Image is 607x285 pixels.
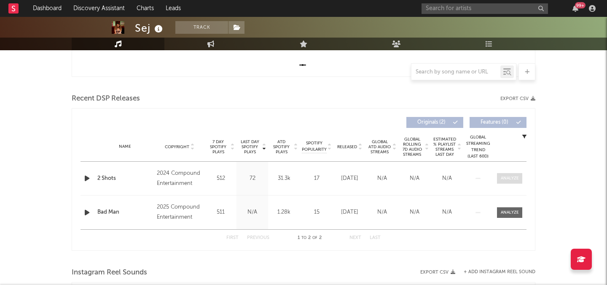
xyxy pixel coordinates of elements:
[433,174,461,183] div: N/A
[270,174,298,183] div: 31.3k
[337,144,357,149] span: Released
[336,208,364,217] div: [DATE]
[247,236,269,240] button: Previous
[400,137,424,157] span: Global Rolling 7D Audio Streams
[72,268,147,278] span: Instagram Reel Sounds
[406,117,463,128] button: Originals(2)
[312,236,317,240] span: of
[349,236,361,240] button: Next
[400,174,429,183] div: N/A
[368,174,396,183] div: N/A
[157,168,203,189] div: 2024 Compound Entertainment
[302,140,327,153] span: Spotify Popularity
[72,94,140,104] span: Recent DSP Releases
[239,174,266,183] div: 72
[97,144,153,150] div: Name
[302,174,331,183] div: 17
[135,21,165,35] div: Sej
[420,270,455,275] button: Export CSV
[286,233,333,243] div: 1 2 2
[97,174,153,183] a: 2 Shots
[97,208,153,217] a: Bad Man
[400,208,429,217] div: N/A
[411,69,500,76] input: Search by song name or URL
[433,137,456,157] span: Estimated % Playlist Streams Last Day
[207,139,229,155] span: 7 Day Spotify Plays
[368,208,396,217] div: N/A
[239,139,261,155] span: Last Day Spotify Plays
[157,202,203,223] div: 2025 Compound Entertainment
[165,144,189,149] span: Copyright
[302,208,331,217] div: 15
[572,5,578,12] button: 99+
[500,96,535,101] button: Export CSV
[575,2,586,8] div: 99 +
[270,139,293,155] span: ATD Spotify Plays
[433,208,461,217] div: N/A
[422,3,548,14] input: Search for artists
[412,120,451,125] span: Originals ( 2 )
[455,270,535,274] div: + Add Instagram Reel Sound
[368,139,391,155] span: Global ATD Audio Streams
[207,208,234,217] div: 511
[301,236,306,240] span: to
[475,120,514,125] span: Features ( 0 )
[336,174,364,183] div: [DATE]
[207,174,234,183] div: 512
[175,21,228,34] button: Track
[226,236,239,240] button: First
[465,134,491,160] div: Global Streaming Trend (Last 60D)
[370,236,381,240] button: Last
[470,117,526,128] button: Features(0)
[239,208,266,217] div: N/A
[464,270,535,274] button: + Add Instagram Reel Sound
[270,208,298,217] div: 1.28k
